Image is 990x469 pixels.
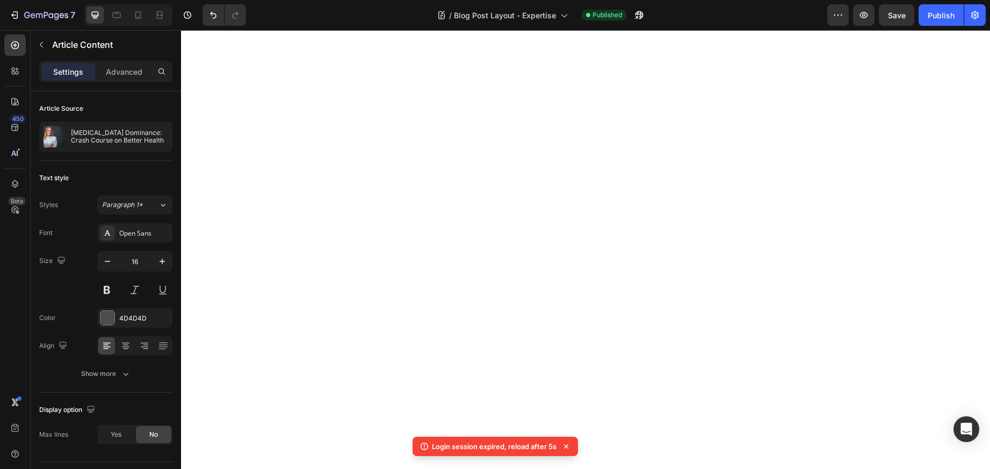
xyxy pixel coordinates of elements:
div: Styles [39,200,58,210]
div: Show more [81,368,131,379]
p: Login session expired, reload after 5s [432,441,557,452]
img: article feature img [44,126,65,147]
div: Text style [39,173,69,183]
div: Font [39,228,53,238]
p: Article Content [52,38,168,51]
div: Article Source [39,104,83,113]
p: Settings [53,66,83,77]
span: Published [592,10,622,20]
span: Paragraph 1* [102,200,143,210]
span: No [149,430,158,439]
div: Undo/Redo [203,4,246,26]
button: Show more [39,364,172,383]
div: Max lines [39,430,68,439]
p: 7 [70,9,75,22]
div: Size [39,254,68,268]
span: Save [888,11,906,20]
span: / [449,10,452,21]
div: 450 [10,115,26,123]
div: Align [39,339,69,353]
iframe: Design area [181,30,990,469]
div: Publish [928,10,955,21]
button: Publish [919,4,964,26]
span: Yes [111,430,121,439]
div: Beta [8,197,26,205]
div: Display option [39,403,97,417]
button: Paragraph 1* [97,195,172,215]
div: Color [39,313,56,323]
div: 4D4D4D [119,314,170,323]
p: Advanced [106,66,142,77]
button: Save [879,4,914,26]
div: Open Intercom Messenger [953,416,979,442]
button: 7 [4,4,80,26]
div: Open Sans [119,229,170,238]
span: Blog Post Layout - Expertise [454,10,556,21]
p: [MEDICAL_DATA] Dominance: Crash Course on Better Health [71,129,168,144]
